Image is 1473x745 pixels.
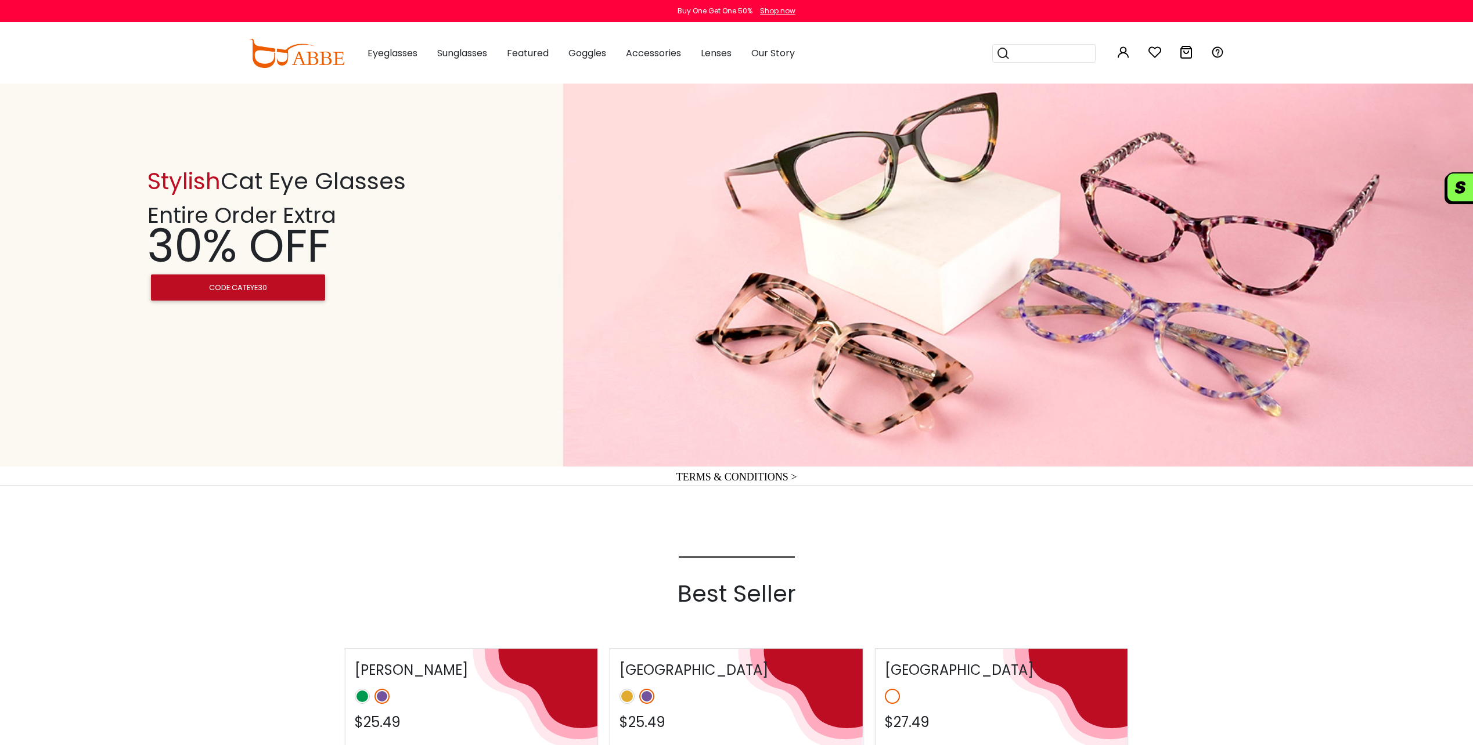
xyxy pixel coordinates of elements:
[620,713,665,732] span: $25.49
[374,689,390,704] img: Purple
[345,541,1129,611] div: Best Seller
[507,46,549,60] span: Featured
[368,46,417,60] span: Eyeglasses
[437,46,487,60] span: Sunglasses
[626,46,681,60] span: Accessories
[147,165,221,197] span: Stylish
[147,232,406,261] div: 30% OFF
[620,689,635,704] img: Yellow
[639,689,654,704] img: Purple
[885,689,900,704] img: White
[355,713,401,732] span: $25.49
[754,6,795,16] a: Shop now
[678,6,752,16] div: Buy One Get One 50%
[620,663,768,677] div: [GEOGRAPHIC_DATA]
[701,46,732,60] span: Lenses
[751,46,795,60] span: Our Story
[568,46,606,60] span: Goggles
[147,198,406,232] div: Entire Order Extra
[147,164,406,198] div: Cat Eye Glasses
[355,689,370,704] img: Green
[355,663,468,677] div: [PERSON_NAME]
[885,713,930,732] span: $27.49
[151,274,325,301] button: Code:CATEYE30
[760,6,795,16] div: Shop now
[249,39,344,68] img: abbeglasses.com
[885,663,1033,677] div: [GEOGRAPHIC_DATA]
